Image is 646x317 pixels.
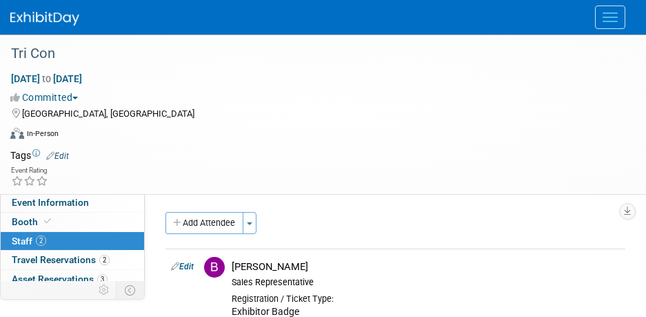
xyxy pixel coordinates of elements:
[1,232,144,251] a: Staff2
[12,236,46,247] span: Staff
[22,108,194,119] span: [GEOGRAPHIC_DATA], [GEOGRAPHIC_DATA]
[204,257,225,278] img: B.jpg
[1,270,144,289] a: Asset Reservations3
[46,151,69,161] a: Edit
[1,193,144,212] a: Event Information
[171,262,194,271] a: Edit
[10,128,24,139] img: Format-Inperson.png
[10,90,83,104] button: Committed
[12,254,110,265] span: Travel Reservations
[26,128,59,139] div: In-Person
[12,273,108,285] span: Asset Reservations
[12,197,89,208] span: Event Information
[99,255,110,265] span: 2
[10,148,69,162] td: Tags
[232,294,620,305] div: Registration / Ticket Type:
[40,73,53,84] span: to
[1,213,144,231] a: Booth
[44,218,51,225] i: Booth reservation complete
[165,212,243,234] button: Add Attendee
[232,260,620,273] div: [PERSON_NAME]
[117,281,145,299] td: Toggle Event Tabs
[10,73,83,85] span: [DATE] [DATE]
[595,6,625,29] button: Menu
[97,274,108,285] span: 3
[92,281,117,299] td: Personalize Event Tab Strip
[1,251,144,269] a: Travel Reservations2
[232,277,620,288] div: Sales Representative
[10,126,629,146] div: Event Format
[10,12,79,26] img: ExhibitDay
[36,236,46,246] span: 2
[6,41,618,66] div: Tri Con
[11,167,48,174] div: Event Rating
[12,216,54,227] span: Booth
